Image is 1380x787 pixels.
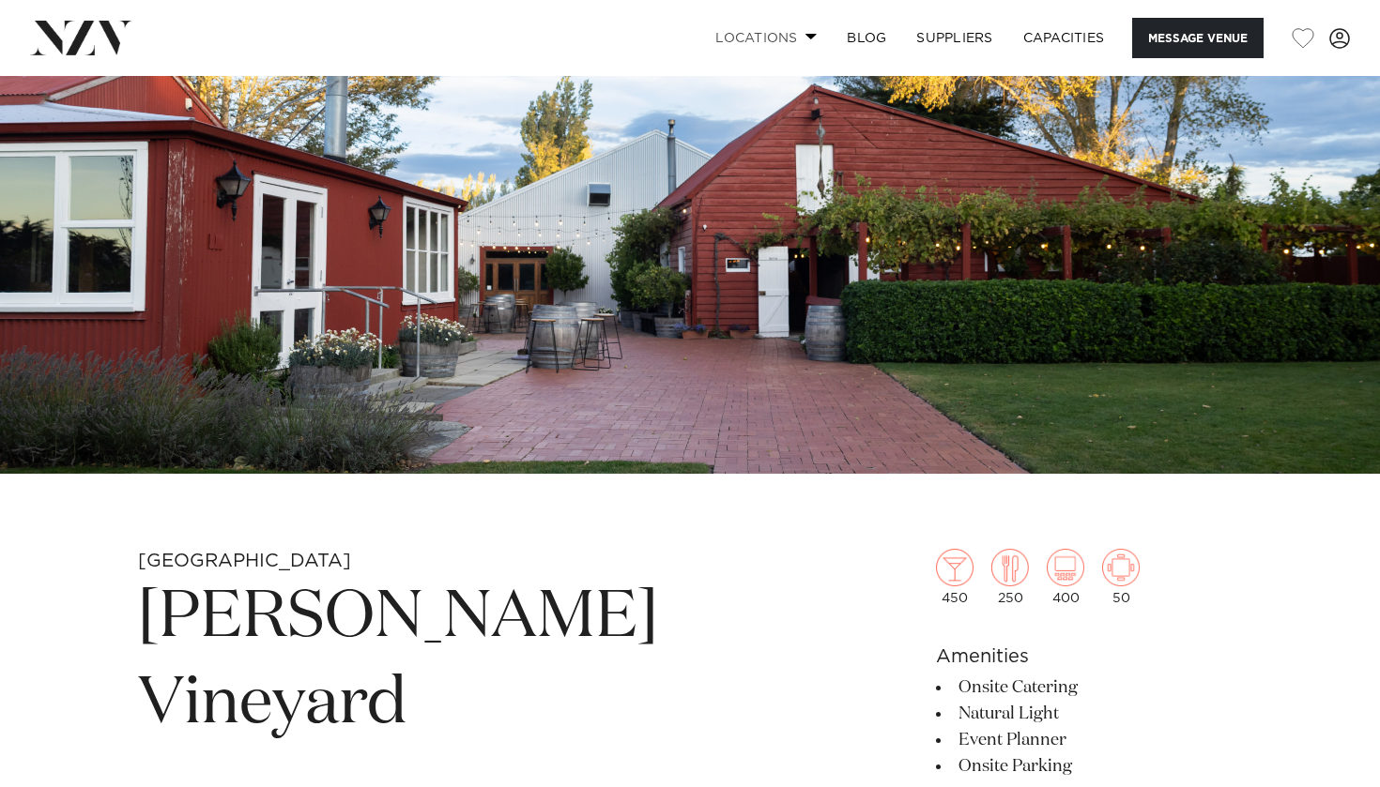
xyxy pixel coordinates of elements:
[936,701,1242,727] li: Natural Light
[936,753,1242,779] li: Onsite Parking
[1047,549,1084,586] img: theatre.png
[30,21,132,54] img: nzv-logo.png
[991,549,1029,605] div: 250
[936,549,974,605] div: 450
[1008,18,1120,58] a: Capacities
[1102,549,1140,586] img: meeting.png
[936,549,974,586] img: cocktail.png
[138,552,351,570] small: [GEOGRAPHIC_DATA]
[936,727,1242,753] li: Event Planner
[1047,549,1084,605] div: 400
[138,575,803,748] h1: [PERSON_NAME] Vineyard
[936,674,1242,701] li: Onsite Catering
[936,643,1242,671] h6: Amenities
[991,549,1029,586] img: dining.png
[1132,18,1264,58] button: Message Venue
[901,18,1007,58] a: SUPPLIERS
[1102,549,1140,605] div: 50
[700,18,832,58] a: Locations
[832,18,901,58] a: BLOG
